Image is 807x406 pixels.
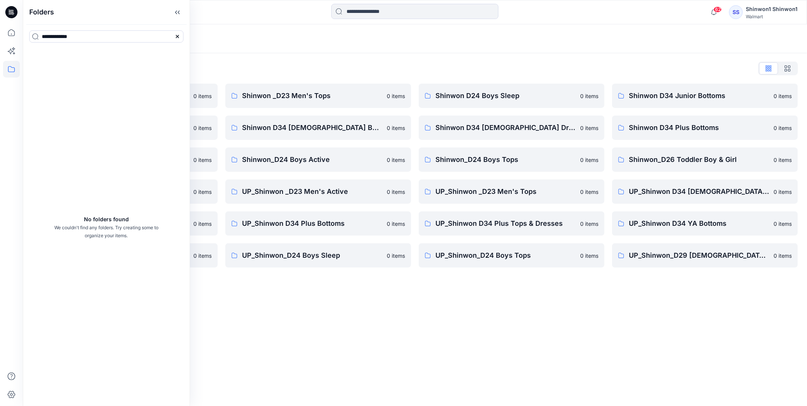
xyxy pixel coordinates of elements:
a: UP_Shinwon _D23 Men's Active0 items [225,179,411,204]
span: 62 [714,6,722,13]
a: Shinwon D34 Plus Bottoms0 items [612,116,798,140]
p: Shinwon D34 [DEMOGRAPHIC_DATA] Bottoms [242,122,382,133]
p: No folders found [84,215,129,224]
a: Shinwon D34 [DEMOGRAPHIC_DATA] Bottoms0 items [225,116,411,140]
p: UP_Shinwon D34 YA Bottoms [629,218,769,229]
a: Shinwon D24 Boys Sleep0 items [419,84,604,108]
div: SS [729,5,743,19]
p: UP_Shinwon _D23 Men's Tops [435,186,576,197]
a: Shinwon_D24 Boys Active0 items [225,147,411,172]
a: Shinwon D34 [DEMOGRAPHIC_DATA] Dresses0 items [419,116,604,140]
div: Shinwon1 Shinwon1 [746,5,798,14]
a: Shinwon_D26 Toddler Boy & Girl0 items [612,147,798,172]
p: 0 items [774,220,792,228]
p: We couldn't find any folders. Try creating some to organize your items. [40,224,173,239]
a: UP_Shinwon _D23 Men's Tops0 items [419,179,604,204]
a: UP_Shinwon_D24 Boys Sleep0 items [225,243,411,268]
p: UP_Shinwon_D24 Boys Sleep [242,250,382,261]
p: 0 items [193,188,212,196]
a: UP_Shinwon D34 Plus Bottoms0 items [225,211,411,236]
a: UP_Shinwon D34 Plus Tops & Dresses0 items [419,211,604,236]
p: Shinwon_D26 Toddler Boy & Girl [629,154,769,165]
p: UP_Shinwon D34 Plus Bottoms [242,218,382,229]
a: UP_Shinwon_D24 Boys Tops0 items [419,243,604,268]
p: 0 items [193,220,212,228]
p: 0 items [774,92,792,100]
p: Shinwon D24 Boys Sleep [435,90,576,101]
a: UP_Shinwon_D29 [DEMOGRAPHIC_DATA] Sleep0 items [612,243,798,268]
p: 0 items [387,188,405,196]
p: 0 items [387,252,405,260]
p: Shinwon _D23 Men's Tops [242,90,382,101]
p: Shinwon D34 Plus Bottoms [629,122,769,133]
p: 0 items [387,124,405,132]
p: 0 items [580,188,598,196]
p: UP_Shinwon D34 Plus Tops & Dresses [435,218,576,229]
a: Shinwon D34 Junior Bottoms0 items [612,84,798,108]
p: UP_Shinwon _D23 Men's Active [242,186,382,197]
p: 0 items [387,156,405,164]
p: 0 items [580,124,598,132]
p: Shinwon_D24 Boys Active [242,154,382,165]
p: 0 items [193,252,212,260]
p: 0 items [774,188,792,196]
p: 0 items [387,92,405,100]
p: 0 items [193,156,212,164]
p: 0 items [774,156,792,164]
p: Shinwon_D24 Boys Tops [435,154,576,165]
p: 0 items [193,124,212,132]
a: Shinwon _D23 Men's Tops0 items [225,84,411,108]
p: 0 items [580,220,598,228]
div: Walmart [746,14,798,19]
p: UP_Shinwon_D29 [DEMOGRAPHIC_DATA] Sleep [629,250,769,261]
p: UP_Shinwon D34 [DEMOGRAPHIC_DATA] Bottoms [629,186,769,197]
p: 0 items [580,252,598,260]
p: UP_Shinwon_D24 Boys Tops [435,250,576,261]
p: 0 items [387,220,405,228]
p: 0 items [774,252,792,260]
p: 0 items [580,156,598,164]
a: Shinwon_D24 Boys Tops0 items [419,147,604,172]
p: 0 items [193,92,212,100]
p: Shinwon D34 [DEMOGRAPHIC_DATA] Dresses [435,122,576,133]
p: 0 items [580,92,598,100]
p: 0 items [774,124,792,132]
a: UP_Shinwon D34 YA Bottoms0 items [612,211,798,236]
p: Shinwon D34 Junior Bottoms [629,90,769,101]
a: UP_Shinwon D34 [DEMOGRAPHIC_DATA] Bottoms0 items [612,179,798,204]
